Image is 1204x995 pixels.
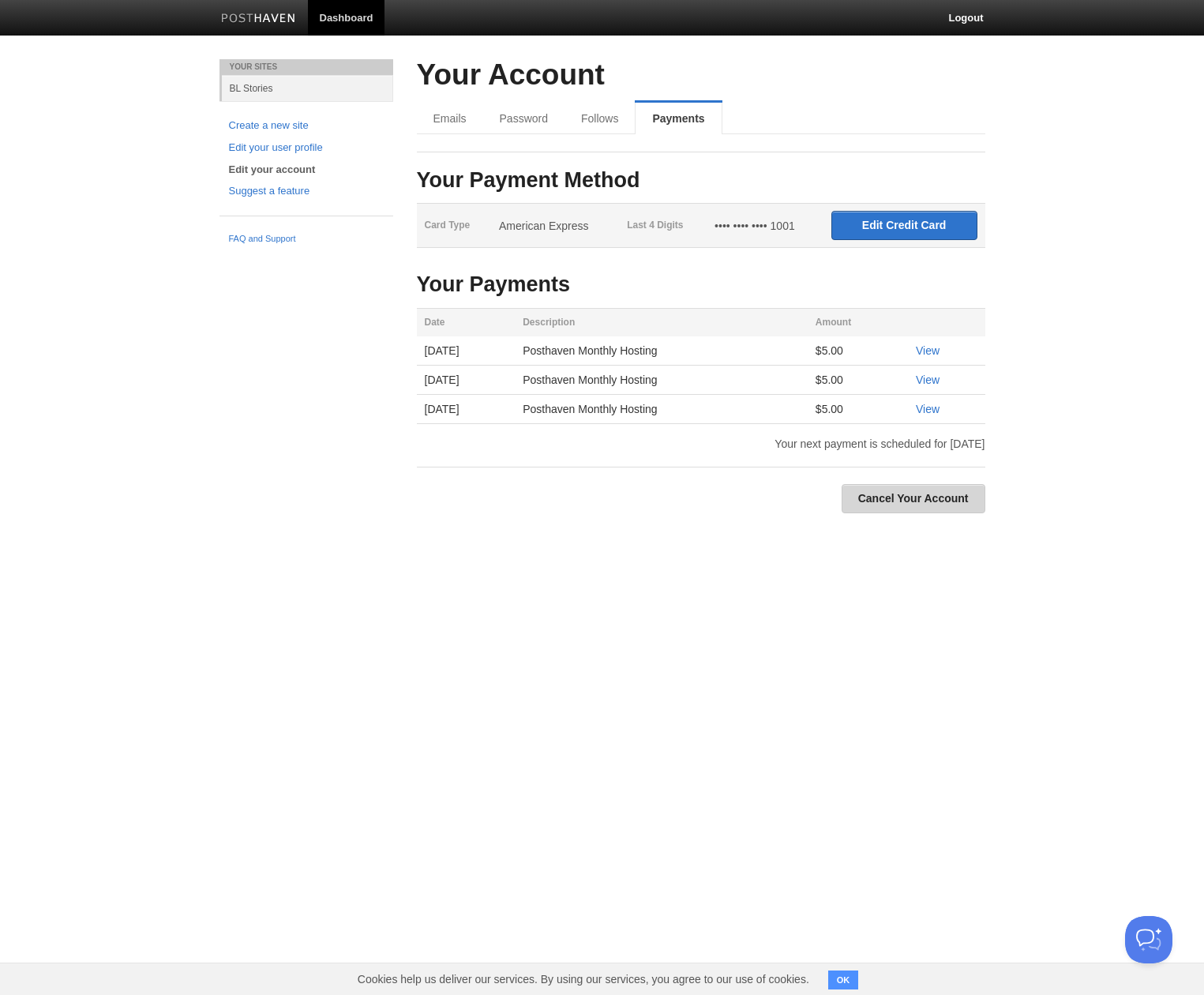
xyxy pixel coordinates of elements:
[219,59,393,75] li: Your Sites
[417,309,516,337] th: Date
[707,204,823,248] td: •••• •••• •••• 1001
[491,204,619,248] td: American Express
[417,103,483,134] a: Emails
[417,395,516,424] td: [DATE]
[515,366,808,395] td: Posthaven Monthly Hosting
[916,344,940,357] a: View
[515,336,808,366] td: Posthaven Monthly Hosting
[808,395,908,424] td: $5.00
[515,309,808,337] th: Description
[417,336,516,366] td: [DATE]
[229,140,384,156] a: Edit your user profile
[229,162,384,178] a: Edit your account
[417,366,516,395] td: [DATE]
[1125,916,1172,963] iframe: Help Scout Beacon - Open
[831,211,977,240] input: Edit Credit Card
[916,374,940,386] a: View
[229,232,384,246] a: FAQ and Support
[828,971,859,989] button: OK
[342,963,825,995] span: Cookies help us deliver our services. By using our services, you agree to our use of cookies.
[417,273,985,297] h3: Your Payments
[405,438,997,449] div: Your next payment is scheduled for [DATE]
[916,403,940,415] a: View
[808,309,908,337] th: Amount
[417,59,985,92] h2: Your Account
[808,366,908,395] td: $5.00
[635,103,722,134] a: Payments
[483,103,564,134] a: Password
[221,13,296,25] img: Posthaven-bar
[417,169,985,193] h3: Your Payment Method
[515,395,808,424] td: Posthaven Monthly Hosting
[229,118,384,134] a: Create a new site
[619,204,707,248] th: Last 4 Digits
[842,484,985,513] a: Cancel Your Account
[222,75,393,101] a: BL Stories
[417,204,491,248] th: Card Type
[229,183,384,200] a: Suggest a feature
[564,103,635,134] a: Follows
[808,336,908,366] td: $5.00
